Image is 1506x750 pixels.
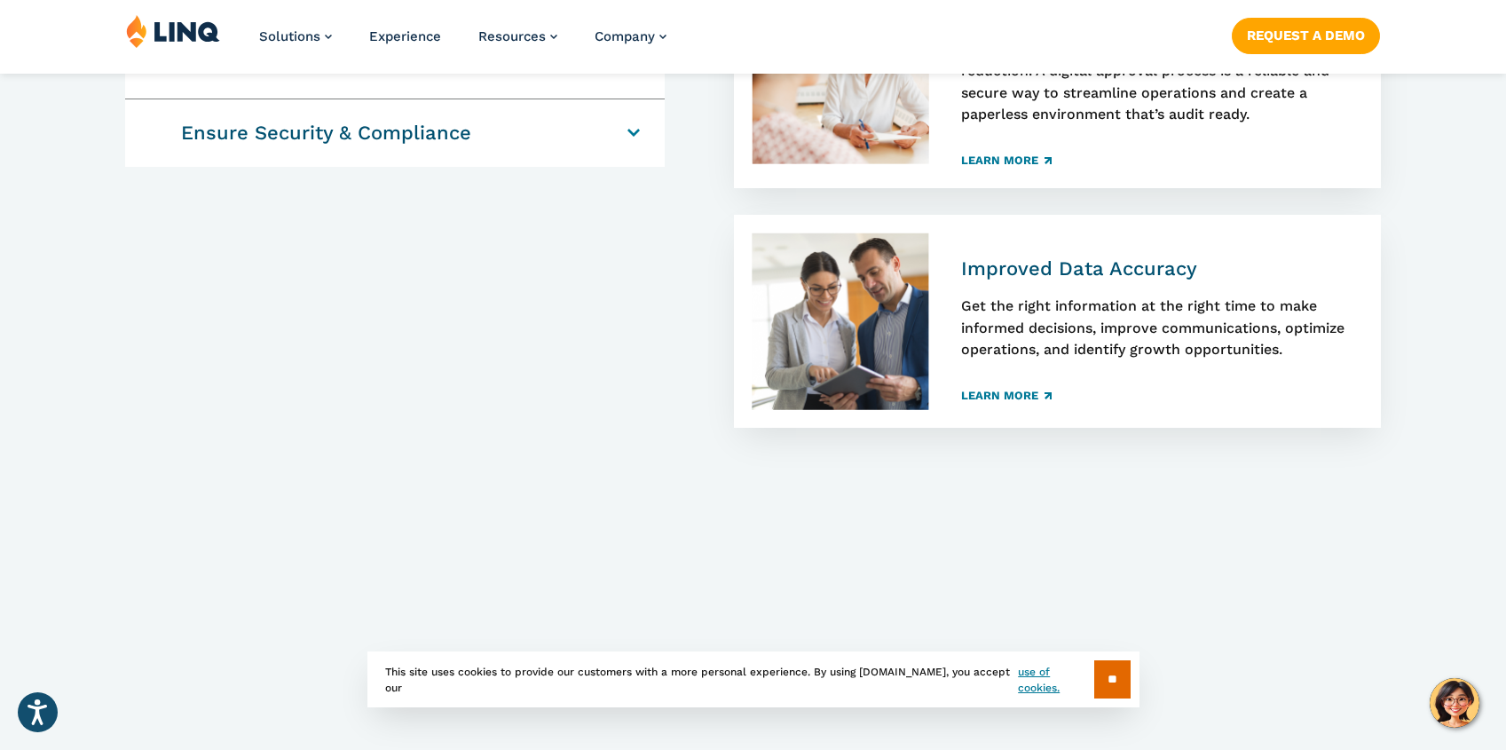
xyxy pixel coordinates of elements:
[478,28,557,44] a: Resources
[369,28,441,44] a: Experience
[1232,14,1380,53] nav: Button Navigation
[961,297,1344,358] span: Get the right information at the right time to make informed decisions, improve communications, o...
[259,28,332,44] a: Solutions
[259,28,320,44] span: Solutions
[961,257,1362,281] h4: Improved Data Accuracy
[1232,18,1380,53] a: Request a Demo
[259,14,666,73] nav: Primary Navigation
[1430,678,1479,728] button: Hello, have a question? Let’s chat.
[478,28,546,44] span: Resources
[595,28,666,44] a: Company
[961,154,1052,166] a: Learn More
[961,390,1052,401] a: Learn More
[961,41,1329,122] span: Improve efficiency, real-time tracking, and error reduction. A digital approval process is a reli...
[126,14,220,48] img: LINQ | K‑12 Software
[367,651,1139,707] div: This site uses cookies to provide our customers with a more personal experience. By using [DOMAIN...
[1018,664,1093,696] a: use of cookies.
[181,121,590,146] h4: Ensure Security & Compliance
[595,28,655,44] span: Company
